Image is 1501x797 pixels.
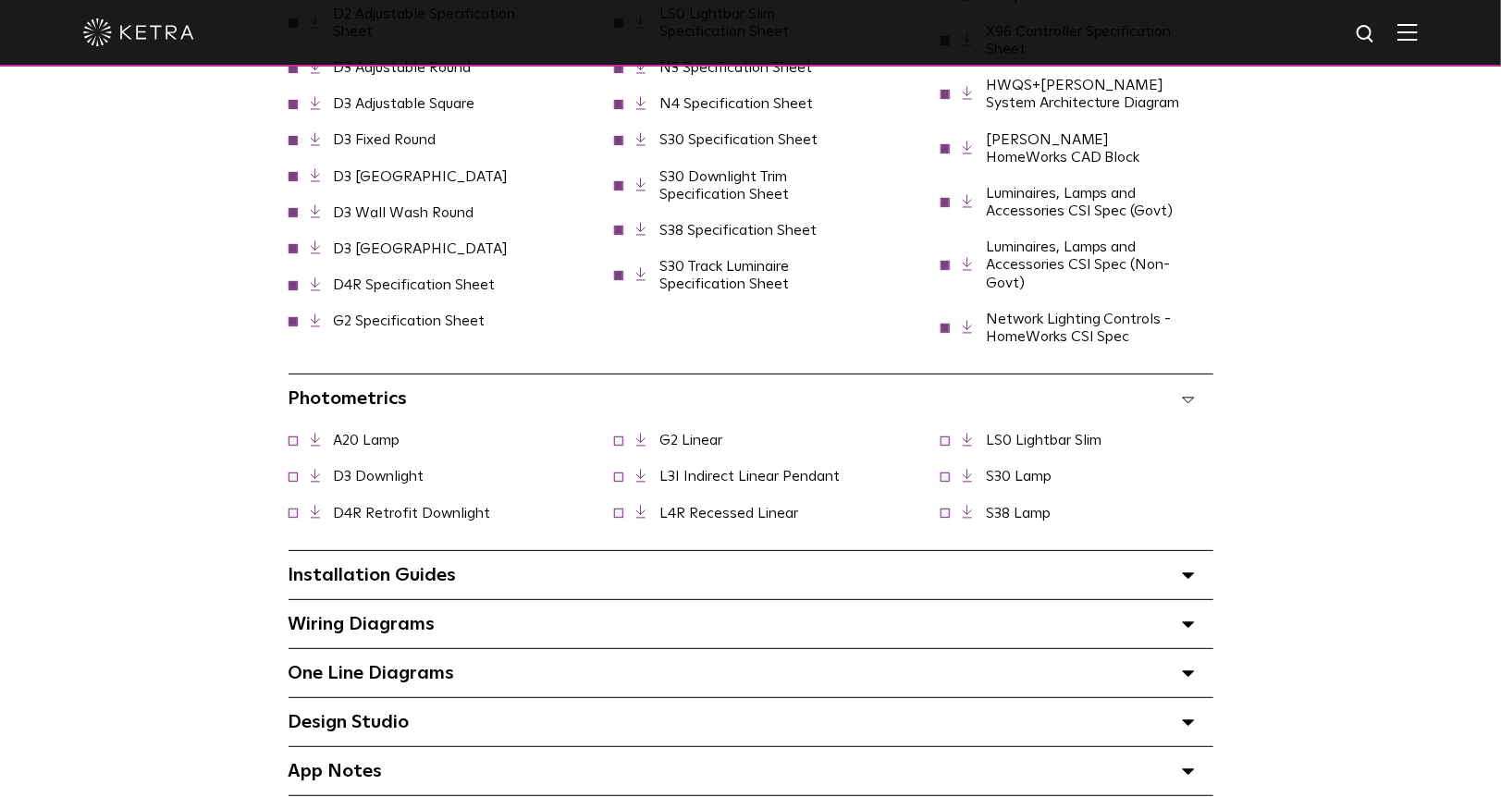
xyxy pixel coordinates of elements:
a: D4R Specification Sheet [334,277,496,292]
img: Hamburger%20Nav.svg [1397,23,1418,41]
a: D3 Fixed Round [334,132,437,147]
a: S30 Downlight Trim Specification Sheet [659,169,789,202]
a: LS0 Lightbar Slim [986,433,1101,448]
img: ketra-logo-2019-white [83,18,194,46]
span: Photometrics [289,389,408,408]
a: D3 Downlight [334,469,424,484]
a: S38 Specification Sheet [659,223,817,238]
a: HWQS+[PERSON_NAME] System Architecture Diagram [986,78,1180,110]
span: Design Studio [289,713,410,731]
a: L4R Recessed Linear [659,506,798,521]
span: Wiring Diagrams [289,615,436,633]
a: L3I Indirect Linear Pendant [659,469,840,484]
a: S30 Track Luminaire Specification Sheet [659,259,789,291]
span: App Notes [289,762,383,780]
span: One Line Diagrams [289,664,455,682]
a: D3 Adjustable Square [334,96,475,111]
a: D3 Adjustable Round [334,60,472,75]
a: N3 Specification Sheet [659,60,812,75]
a: [PERSON_NAME] HomeWorks CAD Block [986,132,1140,165]
a: S38 Lamp [986,506,1051,521]
a: D3 [GEOGRAPHIC_DATA] [334,169,509,184]
a: G2 Linear [659,433,722,448]
a: D3 [GEOGRAPHIC_DATA] [334,241,509,256]
a: S30 Specification Sheet [659,132,818,147]
a: G2 Specification Sheet [334,313,486,328]
a: N4 Specification Sheet [659,96,813,111]
a: D3 Wall Wash Round [334,205,474,220]
a: Luminaires, Lamps and Accessories CSI Spec (Govt) [986,186,1174,218]
a: S30 Lamp [986,469,1052,484]
a: Luminaires, Lamps and Accessories CSI Spec (Non-Govt) [986,239,1171,289]
img: search icon [1355,23,1378,46]
a: A20 Lamp [334,433,400,448]
a: Network Lighting Controls - HomeWorks CSI Spec [986,312,1172,344]
a: D4R Retrofit Downlight [334,506,491,521]
span: Installation Guides [289,566,457,584]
